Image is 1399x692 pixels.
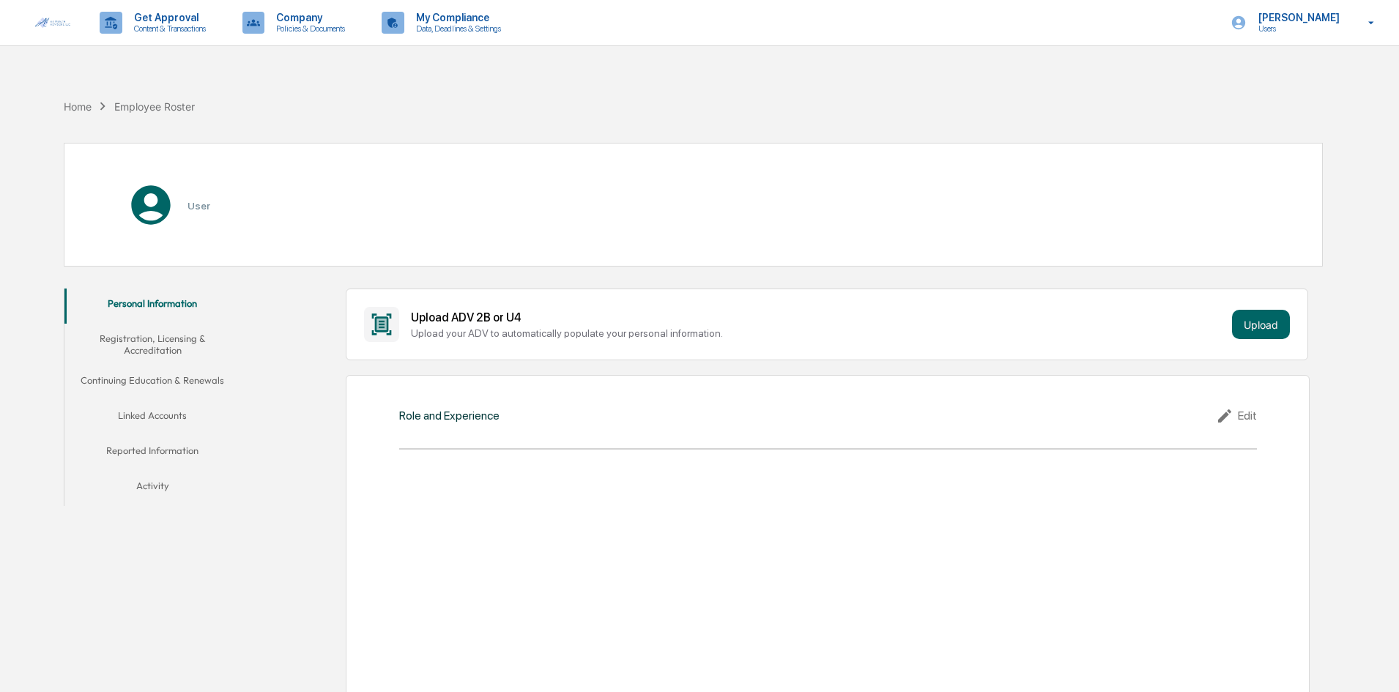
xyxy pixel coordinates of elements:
p: Company [264,12,352,23]
div: Home [64,100,92,113]
p: Data, Deadlines & Settings [404,23,508,34]
div: secondary tabs example [64,289,240,506]
p: Get Approval [122,12,213,23]
button: Personal Information [64,289,240,324]
p: Policies & Documents [264,23,352,34]
div: Edit [1216,407,1257,425]
button: Upload [1232,310,1290,339]
div: Upload your ADV to automatically populate your personal information. [411,327,1226,339]
button: Reported Information [64,436,240,471]
button: Linked Accounts [64,401,240,436]
p: My Compliance [404,12,508,23]
button: Activity [64,471,240,506]
div: Upload ADV 2B or U4 [411,310,1226,324]
p: [PERSON_NAME] [1247,12,1347,23]
button: Continuing Education & Renewals [64,365,240,401]
div: Role and Experience [399,409,500,423]
p: Content & Transactions [122,23,213,34]
h3: User [188,200,210,212]
img: logo [35,18,70,28]
div: Employee Roster [114,100,195,113]
button: Registration, Licensing & Accreditation [64,324,240,365]
p: Users [1247,23,1347,34]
